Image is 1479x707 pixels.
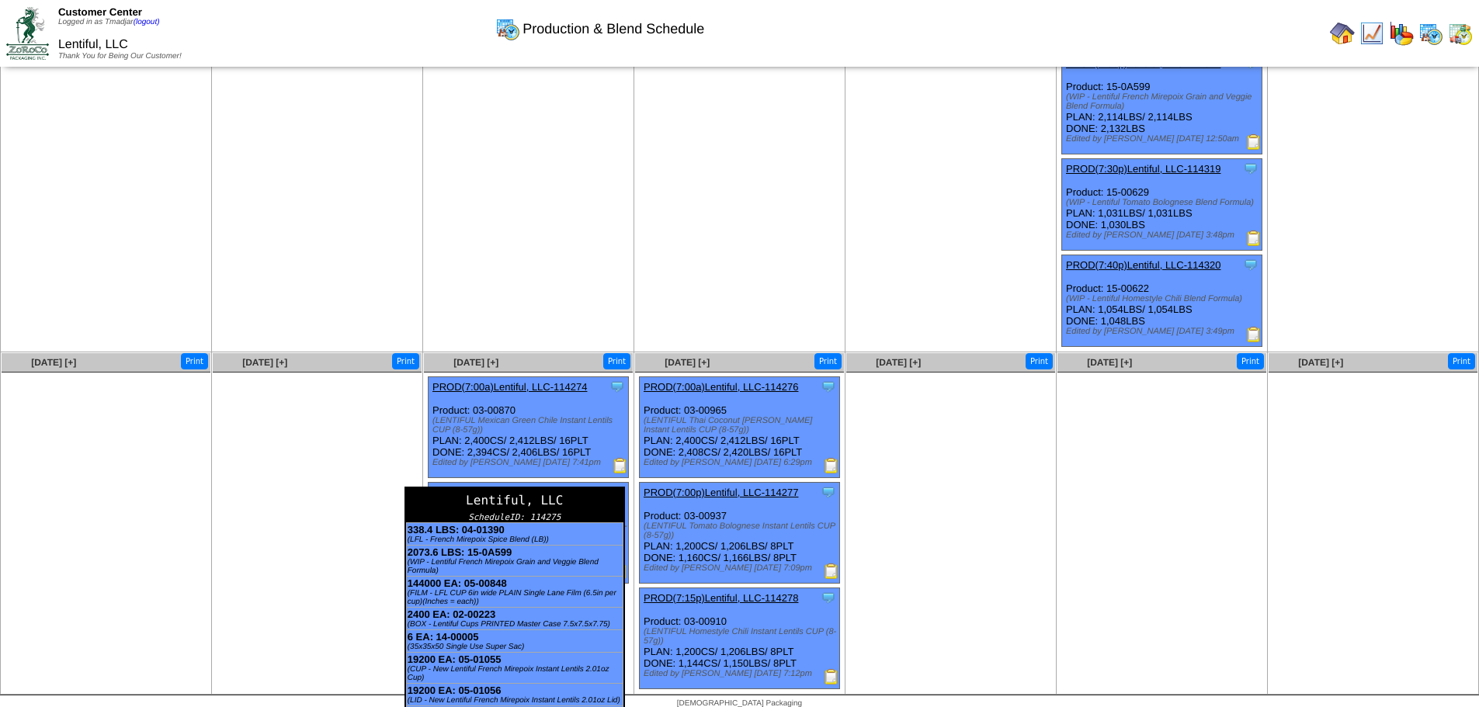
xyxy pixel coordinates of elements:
a: [DATE] [+] [1298,357,1343,368]
div: Edited by [PERSON_NAME] [DATE] 3:48pm [1066,230,1262,240]
div: (LFL - French Mirepoix Spice Blend (LB)) [408,535,622,544]
div: Product: 15-0A599 PLAN: 2,114LBS / 2,114LBS DONE: 2,132LBS [1062,54,1262,154]
img: ZoRoCo_Logo(Green%26Foil)%20jpg.webp [6,7,49,59]
div: Product: 03-00937 PLAN: 1,200CS / 1,206LBS / 8PLT DONE: 1,160CS / 1,166LBS / 8PLT [640,483,840,584]
a: PROD(7:00p)Lentiful, LLC-114277 [644,487,798,498]
img: Production Report [824,669,839,684]
img: calendarprod.gif [1418,21,1443,46]
div: (WIP - Lentiful Tomato Bolognese Blend Formula) [1066,198,1262,207]
a: [DATE] [+] [665,357,710,368]
div: (LENTIFUL Tomato Bolognese Instant Lentils CUP (8-57g)) [644,522,839,540]
img: calendarprod.gif [495,16,520,41]
div: (CUP - New Lentiful French Mirepoix Instant Lentils 2.01oz Cup) [408,665,622,682]
img: Production Report [1246,230,1262,246]
button: Print [1237,353,1264,369]
span: Thank You for Being Our Customer! [58,52,182,61]
img: Production Report [1246,327,1262,342]
img: line_graph.gif [1359,21,1384,46]
img: Tooltip [1243,161,1259,176]
a: PROD(7:40p)Lentiful, LLC-114320 [1066,259,1220,271]
span: Lentiful, LLC [58,38,128,51]
img: graph.gif [1389,21,1414,46]
div: Product: 03-00871 PLAN: 2,400CS / 2,412LBS / 16PLT DONE: 2,380CS / 2,392LBS / 16PLT [429,483,629,584]
img: Production Report [613,458,628,473]
button: Print [814,353,842,369]
button: Print [1448,353,1475,369]
img: Tooltip [821,379,836,394]
button: Print [1026,353,1053,369]
div: Edited by [PERSON_NAME] [DATE] 7:41pm [432,458,628,467]
img: Tooltip [821,590,836,605]
img: Tooltip [821,484,836,500]
img: home.gif [1330,21,1355,46]
div: (LENTIFUL Homestyle Chili Instant Lentils CUP (8-57g)) [644,627,839,646]
img: calendarinout.gif [1448,21,1473,46]
a: [DATE] [+] [1087,357,1132,368]
button: Print [392,353,419,369]
div: (FILM - LFL CUP 6in wide PLAIN Single Lane Film (6.5in per cup)(Inches = each)) [408,589,622,606]
a: PROD(7:30p)Lentiful, LLC-114319 [1066,163,1220,175]
span: Production & Blend Schedule [523,21,704,37]
b: 2400 EA: 02-00223 [408,608,495,620]
b: 19200 EA: 05-01055 [408,653,502,665]
b: 144000 EA: 05-00848 [408,577,507,589]
img: Tooltip [1243,257,1259,272]
div: (WIP - Lentiful French Mirepoix Grain and Veggie Blend Formula) [1066,92,1262,111]
div: Product: 03-00965 PLAN: 2,400CS / 2,412LBS / 16PLT DONE: 2,408CS / 2,420LBS / 16PLT [640,377,840,478]
button: Print [603,353,630,369]
div: ScheduleID: 114275 [406,512,623,522]
img: Tooltip [609,379,625,394]
img: Production Report [824,563,839,579]
div: Edited by [PERSON_NAME] [DATE] 7:12pm [644,669,839,678]
span: Customer Center [58,6,142,18]
div: Product: 03-00910 PLAN: 1,200CS / 1,206LBS / 8PLT DONE: 1,144CS / 1,150LBS / 8PLT [640,588,840,689]
a: [DATE] [+] [242,357,287,368]
b: 338.4 LBS: 04-01390 [408,524,505,535]
div: Edited by [PERSON_NAME] [DATE] 3:49pm [1066,327,1262,336]
a: (logout) [134,18,160,26]
div: (LID - New Lentiful French Mirepoix Instant Lentils 2.01oz Lid) [408,696,622,705]
span: Logged in as Tmadjar [58,18,160,26]
a: [DATE] [+] [453,357,498,368]
a: [DATE] [+] [31,357,76,368]
img: Tooltip [609,484,625,500]
div: Product: 15-00622 PLAN: 1,054LBS / 1,054LBS DONE: 1,048LBS [1062,255,1262,347]
a: PROD(7:00a)Lentiful, LLC-114276 [644,381,798,393]
a: [DATE] [+] [876,357,921,368]
a: Lentiful, LLC ScheduleID: 114275 338.4 LBS: 04-01390 (LFL - French Mirepoix Spice Blend (LB)) 207... [609,490,625,502]
img: Production Report [824,458,839,473]
div: (WIP - Lentiful French Mirepoix Grain and Veggie Blend Formula) [408,558,622,575]
b: 2073.6 LBS: 15-0A599 [408,546,512,558]
div: Lentiful, LLC [406,488,623,512]
div: (BOX - Lentiful Cups PRINTED Master Case 7.5x7.5x7.75) [408,620,622,629]
div: (35x35x50 Single Use Super Sac) [408,643,622,651]
img: Production Report [1246,134,1262,150]
b: 6 EA: 14-00005 [408,631,479,643]
div: Edited by [PERSON_NAME] [DATE] 7:09pm [644,563,839,573]
div: Edited by [PERSON_NAME] [DATE] 6:29pm [644,458,839,467]
a: PROD(7:00a)Lentiful, LLC-114274 [432,381,587,393]
b: 19200 EA: 05-01056 [408,684,502,696]
div: (WIP - Lentiful Homestyle Chili Blend Formula) [1066,294,1262,303]
div: (LENTIFUL Mexican Green Chile Instant Lentils CUP (8-57g)) [432,416,628,435]
button: Print [181,353,208,369]
div: (LENTIFUL Thai Coconut [PERSON_NAME] Instant Lentils CUP (8-57g)) [644,416,839,435]
a: PROD(7:15p)Lentiful, LLC-114278 [644,592,798,604]
div: Product: 15-00629 PLAN: 1,031LBS / 1,031LBS DONE: 1,030LBS [1062,159,1262,251]
div: Edited by [PERSON_NAME] [DATE] 12:50am [1066,134,1262,144]
div: Product: 03-00870 PLAN: 2,400CS / 2,412LBS / 16PLT DONE: 2,394CS / 2,406LBS / 16PLT [429,377,629,478]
